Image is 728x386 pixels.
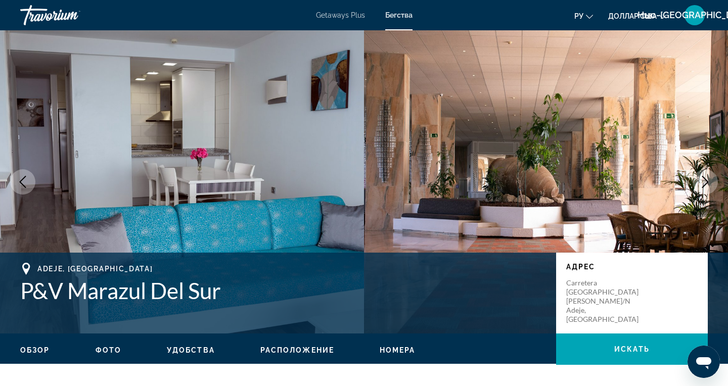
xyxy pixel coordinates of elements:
[693,169,718,195] button: Next image
[608,12,657,20] font: доллар США
[167,346,215,355] button: Удобства
[96,346,121,355] button: Фото
[566,278,647,324] p: Carretera [GEOGRAPHIC_DATA][PERSON_NAME]/N Adeje, [GEOGRAPHIC_DATA]
[574,9,593,23] button: Изменить язык
[20,346,50,354] span: Обзор
[380,346,416,354] span: Номера
[614,345,650,353] span: искать
[260,346,334,354] span: Расположение
[96,346,121,354] span: Фото
[10,169,35,195] button: Previous image
[20,277,546,304] h1: P&V Marazul Del Sur
[20,2,121,28] a: Травориум
[167,346,215,354] span: Удобства
[380,346,416,355] button: Номера
[316,11,365,19] a: Getaways Plus
[20,346,50,355] button: Обзор
[556,333,708,365] button: искать
[260,346,334,355] button: Расположение
[574,12,583,20] font: ру
[385,11,413,19] a: Бегства
[566,263,698,271] p: Адрес
[608,9,666,23] button: Изменить валюту
[688,346,720,378] iframe: Кнопка запуска окна обмена сообщениями
[37,265,153,273] span: Adeje, [GEOGRAPHIC_DATA]
[681,5,708,26] button: Меню пользователя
